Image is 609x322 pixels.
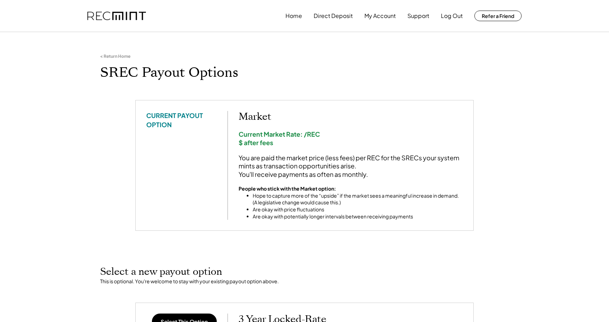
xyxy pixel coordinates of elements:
[364,9,396,23] button: My Account
[146,111,217,129] div: CURRENT PAYOUT OPTION
[314,9,353,23] button: Direct Deposit
[239,154,463,178] div: You are paid the market price (less fees) per REC for the SRECs your system mints as transaction ...
[100,64,509,81] h1: SREC Payout Options
[285,9,302,23] button: Home
[441,9,463,23] button: Log Out
[100,278,509,285] div: This is optional. You're welcome to stay with your existing payout option above.
[253,192,463,206] li: Hope to capture more of the “upside” if the market sees a meaningful increase in demand. (A legis...
[253,206,463,213] li: Are okay with price fluctuations
[100,266,509,278] h2: Select a new payout option
[474,11,522,21] button: Refer a Friend
[87,12,146,20] img: recmint-logotype%403x.png
[239,130,463,147] div: Current Market Rate: /REC $ after fees
[239,185,336,192] strong: People who stick with the Market option:
[253,213,463,220] li: Are okay with potentially longer intervals between receiving payments
[100,54,130,59] div: < Return Home
[407,9,429,23] button: Support
[239,111,463,123] h2: Market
